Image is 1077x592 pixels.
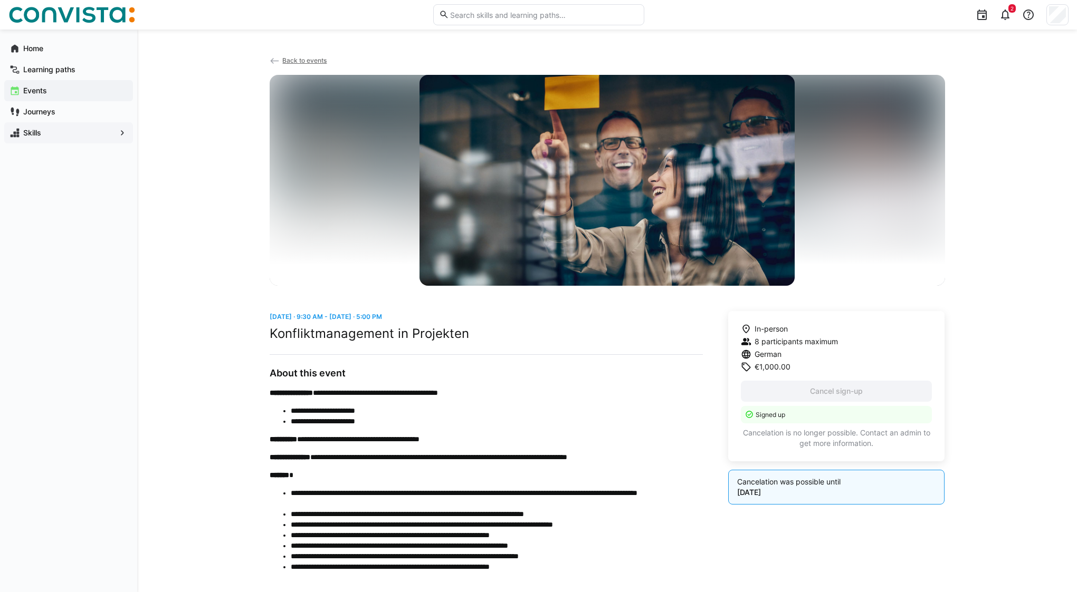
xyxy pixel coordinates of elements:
[449,10,638,20] input: Search skills and learning paths…
[756,410,926,419] p: Signed up
[270,326,703,342] h2: Konfliktmanagement in Projekten
[755,349,781,360] span: German
[755,362,790,372] span: €1,000.00
[282,56,327,64] span: Back to events
[755,324,788,334] span: In-person
[741,428,932,449] p: Cancelation is no longer possible. Contact an admin to get more information.
[737,487,936,498] p: [DATE]
[1011,5,1014,12] span: 2
[755,336,838,347] span: 8 participants maximum
[741,381,932,402] button: Cancel sign-up
[808,386,864,396] span: Cancel sign-up
[737,477,936,487] p: Cancelation was possible until
[270,367,703,379] h3: About this event
[270,56,327,64] a: Back to events
[270,313,382,321] span: [DATE] · 9:30 AM - [DATE] · 5:00 PM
